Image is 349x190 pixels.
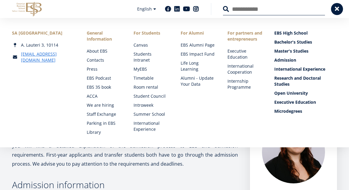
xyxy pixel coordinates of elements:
[227,30,262,42] span: For partners and entrepreneurs
[134,75,168,81] a: Timetable
[87,129,122,135] a: Library
[12,132,238,168] p: We look forward to learning about you through your application to Estonian Business School. Here ...
[274,66,337,72] a: International Experience
[183,6,190,12] a: Youtube
[274,39,337,45] a: Bachelor's Studies
[134,66,168,72] a: MyEBS
[12,180,238,189] h3: Admission information
[181,75,215,87] a: Alumni - Update Your Data
[87,84,122,90] a: EBS 35 book
[87,120,122,126] a: Parking in EBS
[274,30,337,36] a: EBS High School
[262,120,325,183] img: liina reimann
[87,66,122,72] a: Press
[181,30,215,36] span: For Alumni
[181,60,215,72] a: Life Long Learning
[87,75,122,81] a: EBS Podcast
[134,93,168,99] a: Student Council
[274,75,337,87] a: Research and Doctoral Studies
[193,6,199,12] a: Instagram
[274,108,337,114] a: Microdegrees
[227,78,262,90] a: Internship Programme
[12,30,75,36] div: SA [GEOGRAPHIC_DATA]
[87,48,122,54] a: About EBS
[134,120,168,132] a: International Experience
[181,51,215,57] a: EBS Impact Fund
[274,48,337,54] a: Master's Studies
[21,51,75,63] a: [EMAIL_ADDRESS][DOMAIN_NAME]
[87,111,122,117] a: Staff Exchange
[87,93,122,99] a: ACCA
[134,42,168,48] a: Canvas
[165,6,171,12] a: Facebook
[274,99,337,105] a: Executive Education
[134,102,168,108] a: Introweek
[134,84,168,90] a: Room rental
[174,6,180,12] a: Linkedin
[87,57,122,63] a: Contacts
[134,111,168,117] a: Summer School
[227,48,262,60] a: Executive Education
[87,102,122,108] a: We are hiring
[274,57,337,63] a: Admission
[134,51,168,63] a: Students Intranet
[87,30,122,42] span: General Information
[227,63,262,75] a: International Cooperation
[181,42,215,48] a: EBS Alumni Page
[274,90,337,96] a: Open University
[134,30,168,36] a: For Students
[12,42,75,48] div: A. Lauteri 3, 10114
